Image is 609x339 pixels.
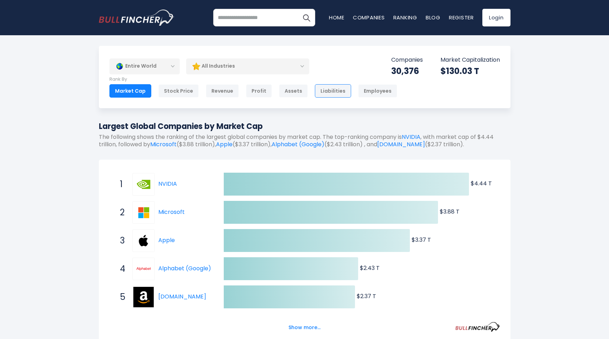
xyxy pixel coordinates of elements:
text: $3.37 T [412,236,431,244]
a: Alphabet (Google) [272,140,324,148]
div: $130.03 T [440,66,500,76]
a: Alphabet (Google) [132,258,158,280]
div: Employees [358,84,397,98]
a: Amazon.com [132,286,158,308]
img: bullfincher logo [99,10,175,26]
a: Register [449,14,474,21]
p: Companies [391,56,423,64]
a: [DOMAIN_NAME] [377,140,425,148]
a: Go to homepage [99,10,175,26]
h1: Largest Global Companies by Market Cap [99,121,510,132]
a: NVIDIA [132,173,158,196]
a: NVIDIA [402,133,420,141]
div: Entire World [109,58,180,74]
text: $4.44 T [471,179,492,187]
a: Ranking [393,14,417,21]
a: Blog [426,14,440,21]
a: Apple [158,236,175,244]
text: $2.37 T [357,292,376,300]
div: Revenue [206,84,239,98]
img: Apple [133,230,154,251]
p: The following shows the ranking of the largest global companies by market cap. The top-ranking co... [99,134,510,148]
div: Liabilities [315,84,351,98]
img: NVIDIA [133,174,154,195]
span: 5 [116,291,123,303]
a: Login [482,9,510,26]
p: Rank By [109,76,397,82]
a: [DOMAIN_NAME] [158,292,206,301]
div: All Industries [186,58,309,74]
button: Search [298,9,315,26]
a: NVIDIA [158,180,177,188]
img: Alphabet (Google) [133,259,154,279]
text: $2.43 T [360,264,380,272]
button: Show more... [284,322,325,333]
span: 4 [116,263,123,275]
div: 30,376 [391,66,423,76]
img: Amazon.com [133,287,154,307]
a: Apple [216,140,233,148]
span: 2 [116,207,123,218]
a: Companies [353,14,385,21]
span: 3 [116,235,123,247]
a: Microsoft [132,201,158,224]
a: Microsoft [150,140,177,148]
a: Alphabet (Google) [158,264,211,272]
p: Market Capitalization [440,56,500,64]
img: Microsoft [133,202,154,223]
text: $3.88 T [440,208,459,216]
a: Microsoft [158,208,185,216]
div: Assets [279,84,308,98]
div: Profit [246,84,272,98]
a: Home [329,14,344,21]
div: Market Cap [109,84,151,98]
a: Apple [132,229,158,252]
span: 1 [116,178,123,190]
div: Stock Price [158,84,199,98]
